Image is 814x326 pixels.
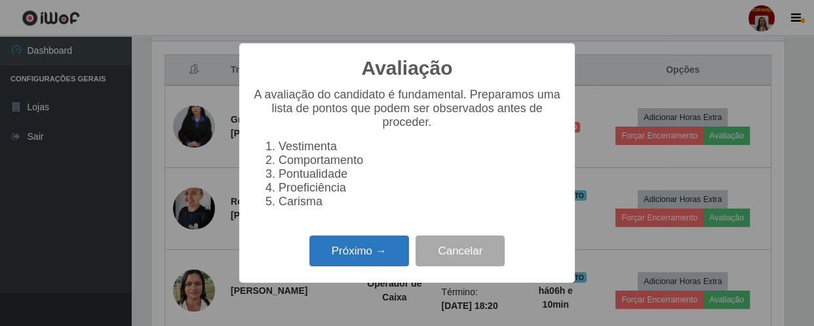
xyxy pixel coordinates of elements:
button: Cancelar [416,235,505,266]
h2: Avaliação [362,56,453,80]
li: Pontualidade [279,167,562,181]
button: Próximo → [309,235,409,266]
p: A avaliação do candidato é fundamental. Preparamos uma lista de pontos que podem ser observados a... [252,88,562,129]
li: Comportamento [279,153,562,167]
li: Carisma [279,195,562,209]
li: Proeficiência [279,181,562,195]
li: Vestimenta [279,140,562,153]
